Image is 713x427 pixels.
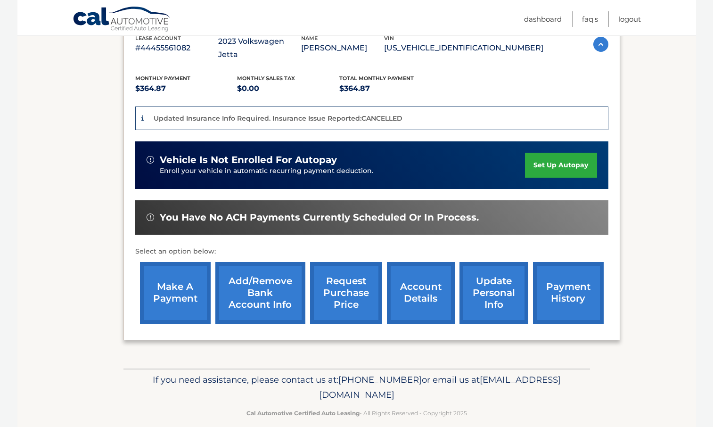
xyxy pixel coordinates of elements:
[135,75,190,82] span: Monthly Payment
[384,41,543,55] p: [US_VEHICLE_IDENTIFICATION_NUMBER]
[301,35,318,41] span: name
[73,6,172,33] a: Cal Automotive
[147,156,154,164] img: alert-white.svg
[135,41,218,55] p: #44455561082
[338,374,422,385] span: [PHONE_NUMBER]
[130,408,584,418] p: - All Rights Reserved - Copyright 2025
[524,11,562,27] a: Dashboard
[246,410,360,417] strong: Cal Automotive Certified Auto Leasing
[384,35,394,41] span: vin
[147,213,154,221] img: alert-white.svg
[160,212,479,223] span: You have no ACH payments currently scheduled or in process.
[533,262,604,324] a: payment history
[593,37,608,52] img: accordion-active.svg
[218,35,301,61] p: 2023 Volkswagen Jetta
[582,11,598,27] a: FAQ's
[339,82,442,95] p: $364.87
[135,35,181,41] span: lease account
[525,153,597,178] a: set up autopay
[135,82,238,95] p: $364.87
[140,262,211,324] a: make a payment
[339,75,414,82] span: Total Monthly Payment
[154,114,402,123] p: Updated Insurance Info Required. Insurance Issue Reported:CANCELLED
[160,166,525,176] p: Enroll your vehicle in automatic recurring payment deduction.
[301,41,384,55] p: [PERSON_NAME]
[135,246,608,257] p: Select an option below:
[387,262,455,324] a: account details
[310,262,382,324] a: request purchase price
[459,262,528,324] a: update personal info
[160,154,337,166] span: vehicle is not enrolled for autopay
[618,11,641,27] a: Logout
[215,262,305,324] a: Add/Remove bank account info
[237,75,295,82] span: Monthly sales Tax
[237,82,339,95] p: $0.00
[130,372,584,402] p: If you need assistance, please contact us at: or email us at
